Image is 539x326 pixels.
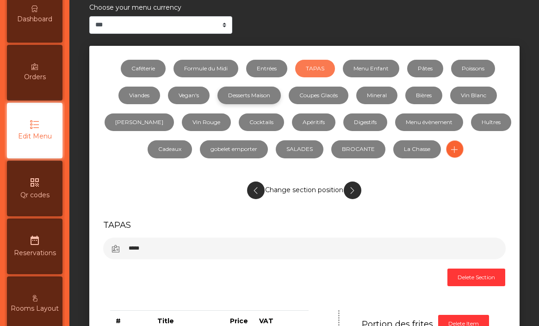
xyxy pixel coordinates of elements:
[168,87,210,104] a: Vegan's
[118,87,160,104] a: Viandes
[11,304,59,313] span: Rooms Layout
[450,87,497,104] a: Vin Blanc
[343,60,399,77] a: Menu Enfant
[451,60,495,77] a: Poissons
[292,113,335,131] a: Apéritifs
[331,140,385,158] a: BROCANTE
[356,87,397,104] a: Mineral
[471,113,511,131] a: Huîtres
[103,219,506,231] h5: TAPAS
[217,87,281,104] a: Desserts Maison
[246,60,287,77] a: Entrées
[343,113,387,131] a: Digestifs
[447,269,505,286] button: Delete Section
[148,140,192,158] a: Cadeaux
[289,87,348,104] a: Coupes Glacés
[276,140,323,158] a: SALADES
[105,113,174,131] a: [PERSON_NAME]
[103,177,506,204] div: Change section position
[173,60,238,77] a: Formule du Midi
[20,190,50,200] span: Qr codes
[24,72,46,82] span: Orders
[395,113,463,131] a: Menu évènement
[121,60,166,77] a: Caféterie
[29,235,40,246] i: date_range
[407,60,443,77] a: Pâtes
[200,140,268,158] a: gobelet emporter
[295,60,335,77] a: TAPAS
[393,140,441,158] a: La Chasse
[29,177,40,188] i: qr_code
[18,132,52,141] span: Edit Menu
[182,113,231,131] a: Vin Rouge
[14,248,56,258] span: Reservations
[89,3,181,13] label: Choose your menu currency
[405,87,442,104] a: Bières
[239,113,284,131] a: Cocktails
[17,14,52,24] span: Dashboard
